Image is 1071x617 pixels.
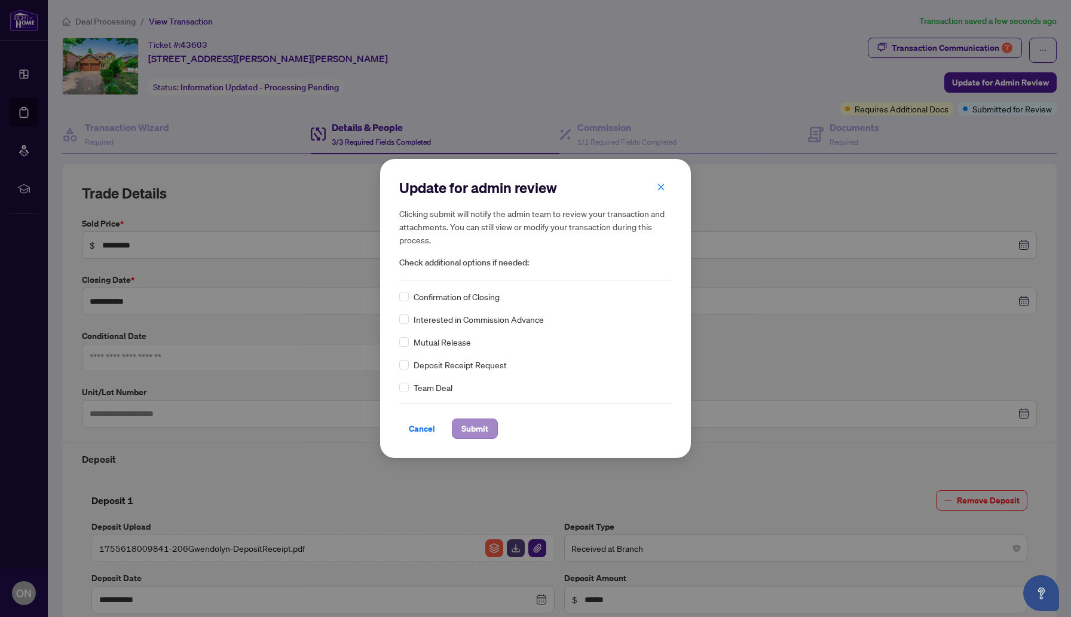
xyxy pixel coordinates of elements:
button: Cancel [399,419,445,439]
span: Cancel [409,419,435,438]
button: Open asap [1023,575,1059,611]
span: Deposit Receipt Request [414,358,507,371]
span: close [657,183,665,191]
h5: Clicking submit will notify the admin team to review your transaction and attachments. You can st... [399,207,672,246]
span: Confirmation of Closing [414,290,500,303]
span: Interested in Commission Advance [414,313,544,326]
span: Submit [461,419,488,438]
button: Submit [452,419,498,439]
span: Check additional options if needed: [399,256,672,270]
span: Mutual Release [414,335,471,349]
span: Team Deal [414,381,452,394]
h2: Update for admin review [399,178,672,197]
